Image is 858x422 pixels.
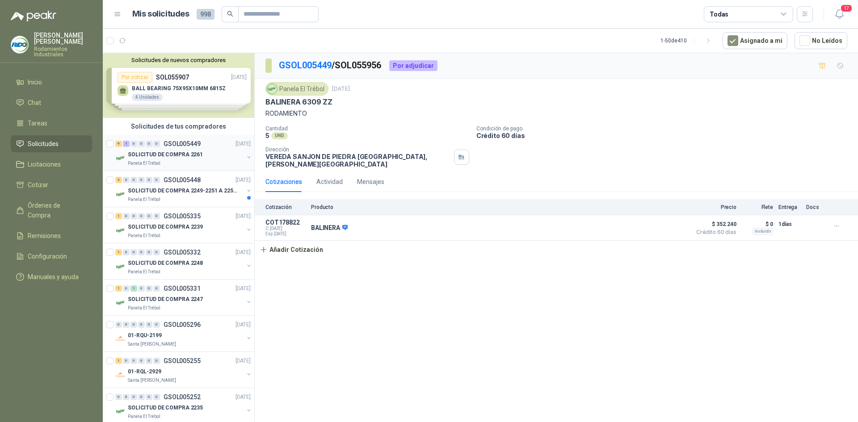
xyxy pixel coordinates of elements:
[128,268,160,276] p: Panela El Trébol
[115,225,126,236] img: Company Logo
[138,358,145,364] div: 0
[138,322,145,328] div: 0
[115,319,252,348] a: 0 0 0 0 0 0 GSOL005296[DATE] Company Logo01-RQU-2199Santa [PERSON_NAME]
[271,132,288,139] div: UND
[11,197,92,224] a: Órdenes de Compra
[128,150,203,159] p: SOLICITUD DE COMPRA 2261
[476,125,854,132] p: Condición de pago
[236,357,251,365] p: [DATE]
[723,32,787,49] button: Asignado a mi
[138,249,145,255] div: 0
[164,141,201,147] p: GSOL005449
[123,177,130,183] div: 0
[146,358,152,364] div: 0
[123,249,130,255] div: 0
[128,223,203,231] p: SOLICITUD DE COMPRA 2239
[146,141,152,147] div: 0
[11,135,92,152] a: Solicitudes
[164,285,201,292] p: GSOL005331
[311,204,686,210] p: Producto
[265,204,306,210] p: Cotización
[778,219,801,230] p: 1 días
[115,213,122,219] div: 1
[153,358,160,364] div: 0
[660,33,715,48] div: 1 - 50 de 410
[138,177,145,183] div: 0
[138,394,145,400] div: 0
[236,140,251,148] p: [DATE]
[153,249,160,255] div: 0
[28,118,47,128] span: Tareas
[692,219,736,230] span: $ 352.240
[267,84,277,94] img: Company Logo
[115,261,126,272] img: Company Logo
[115,175,252,203] a: 3 0 0 0 0 0 GSOL005448[DATE] Company LogoSOLICITUD DE COMPRA 2249-2251 A 2256-2258 Y 2262Panela E...
[806,204,824,210] p: Docs
[265,153,450,168] p: VEREDA SANJON DE PIEDRA [GEOGRAPHIC_DATA] , [PERSON_NAME][GEOGRAPHIC_DATA]
[11,36,28,53] img: Company Logo
[153,322,160,328] div: 0
[153,285,160,292] div: 0
[34,32,92,45] p: [PERSON_NAME] [PERSON_NAME]
[332,85,350,93] p: [DATE]
[106,57,251,63] button: Solicitudes de nuevos compradores
[265,97,332,107] p: BALINERA 6309 ZZ
[146,394,152,400] div: 0
[128,295,203,304] p: SOLICITUD DE COMPRA 2247
[115,285,122,292] div: 1
[795,32,847,49] button: No Leídos
[115,177,122,183] div: 3
[132,8,189,21] h1: Mis solicitudes
[115,370,126,380] img: Company Logo
[128,305,160,312] p: Panela El Trébol
[28,180,48,190] span: Cotizar
[103,53,254,118] div: Solicitudes de nuevos compradoresPor cotizarSOL055907[DATE] BALL BEARING 75X95X10MM 6815Z4 Unidad...
[128,377,176,384] p: Santa [PERSON_NAME]
[115,249,122,255] div: 1
[146,213,152,219] div: 0
[115,322,122,328] div: 0
[742,204,773,210] p: Flete
[128,187,239,195] p: SOLICITUD DE COMPRA 2249-2251 A 2256-2258 Y 2262
[130,249,137,255] div: 0
[164,177,201,183] p: GSOL005448
[742,219,773,230] p: $ 0
[11,94,92,111] a: Chat
[138,213,145,219] div: 0
[128,404,203,412] p: SOLICITUD DE COMPRA 2235
[115,189,126,200] img: Company Logo
[778,204,801,210] p: Entrega
[115,358,122,364] div: 1
[115,392,252,420] a: 0 0 0 0 0 0 GSOL005252[DATE] Company LogoSOLICITUD DE COMPRA 2235Panela El Trébol
[138,285,145,292] div: 0
[146,285,152,292] div: 0
[130,394,137,400] div: 0
[389,60,437,71] div: Por adjudicar
[123,322,130,328] div: 0
[130,285,137,292] div: 1
[265,219,306,226] p: COT178822
[164,358,201,364] p: GSOL005255
[28,77,42,87] span: Inicio
[692,230,736,235] span: Crédito 60 días
[279,58,382,72] p: / SOL055956
[752,228,773,235] div: Incluido
[28,98,41,108] span: Chat
[236,284,251,293] p: [DATE]
[265,125,469,132] p: Cantidad
[128,232,160,239] p: Panela El Trébol
[34,46,92,57] p: Rodamientos Industriales
[11,248,92,265] a: Configuración
[11,115,92,132] a: Tareas
[265,146,450,153] p: Dirección
[123,141,130,147] div: 1
[130,358,137,364] div: 0
[153,177,160,183] div: 0
[138,141,145,147] div: 0
[11,176,92,193] a: Cotizar
[28,139,59,149] span: Solicitudes
[316,177,343,187] div: Actividad
[236,176,251,184] p: [DATE]
[115,138,252,167] a: 9 1 0 0 0 0 GSOL005449[DATE] Company LogoSOLICITUD DE COMPRA 2261Panela El Trébol
[128,196,160,203] p: Panela El Trébol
